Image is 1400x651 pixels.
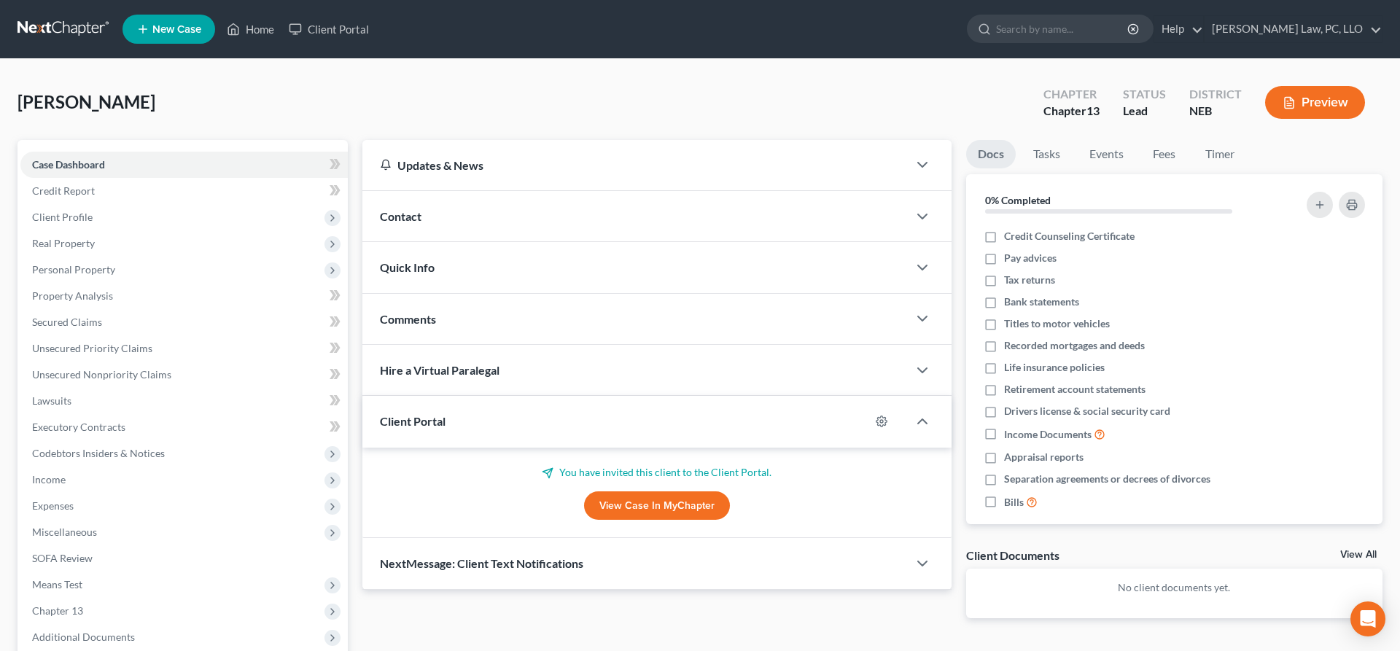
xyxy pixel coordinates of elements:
span: Property Analysis [32,289,113,302]
span: Comments [380,312,436,326]
span: Additional Documents [32,631,135,643]
a: Help [1154,16,1203,42]
span: [PERSON_NAME] [17,91,155,112]
input: Search by name... [996,15,1129,42]
div: NEB [1189,103,1242,120]
span: Unsecured Nonpriority Claims [32,368,171,381]
a: Timer [1194,140,1246,168]
span: Credit Counseling Certificate [1004,229,1135,243]
span: Income [32,473,66,486]
span: Drivers license & social security card [1004,404,1170,418]
a: [PERSON_NAME] Law, PC, LLO [1205,16,1382,42]
span: Chapter 13 [32,604,83,617]
p: You have invited this client to the Client Portal. [380,465,934,480]
div: Chapter [1043,103,1100,120]
span: Credit Report [32,184,95,197]
a: Case Dashboard [20,152,348,178]
span: Lawsuits [32,394,71,407]
span: Expenses [32,499,74,512]
a: Docs [966,140,1016,168]
span: NextMessage: Client Text Notifications [380,556,583,570]
div: Client Documents [966,547,1059,563]
span: Separation agreements or decrees of divorces [1004,472,1210,486]
a: Events [1078,140,1135,168]
span: Client Profile [32,211,93,223]
a: Fees [1141,140,1188,168]
span: Bills [1004,495,1024,510]
span: Recorded mortgages and deeds [1004,338,1145,353]
button: Preview [1265,86,1365,119]
span: Case Dashboard [32,158,105,171]
span: 13 [1086,104,1100,117]
span: Means Test [32,578,82,590]
span: Unsecured Priority Claims [32,342,152,354]
div: District [1189,86,1242,103]
a: Client Portal [281,16,376,42]
div: Open Intercom Messenger [1350,601,1385,636]
span: Bank statements [1004,295,1079,309]
a: Home [219,16,281,42]
a: Unsecured Nonpriority Claims [20,362,348,388]
span: Codebtors Insiders & Notices [32,447,165,459]
a: Credit Report [20,178,348,204]
a: Unsecured Priority Claims [20,335,348,362]
span: Executory Contracts [32,421,125,433]
span: Quick Info [380,260,435,274]
p: No client documents yet. [978,580,1371,595]
a: Property Analysis [20,283,348,309]
span: Client Portal [380,414,446,428]
a: Secured Claims [20,309,348,335]
span: Pay advices [1004,251,1057,265]
a: View All [1340,550,1377,560]
span: Personal Property [32,263,115,276]
span: Life insurance policies [1004,360,1105,375]
a: SOFA Review [20,545,348,572]
span: Income Documents [1004,427,1092,442]
span: New Case [152,24,201,35]
strong: 0% Completed [985,194,1051,206]
a: Lawsuits [20,388,348,414]
span: Titles to motor vehicles [1004,316,1110,331]
a: View Case in MyChapter [584,491,730,521]
span: Miscellaneous [32,526,97,538]
span: Hire a Virtual Paralegal [380,363,499,377]
span: Contact [380,209,421,223]
div: Updates & News [380,157,890,173]
a: Tasks [1022,140,1072,168]
span: Real Property [32,237,95,249]
span: Tax returns [1004,273,1055,287]
span: SOFA Review [32,552,93,564]
div: Lead [1123,103,1166,120]
div: Chapter [1043,86,1100,103]
span: Retirement account statements [1004,382,1146,397]
a: Executory Contracts [20,414,348,440]
span: Appraisal reports [1004,450,1084,464]
span: Secured Claims [32,316,102,328]
div: Status [1123,86,1166,103]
